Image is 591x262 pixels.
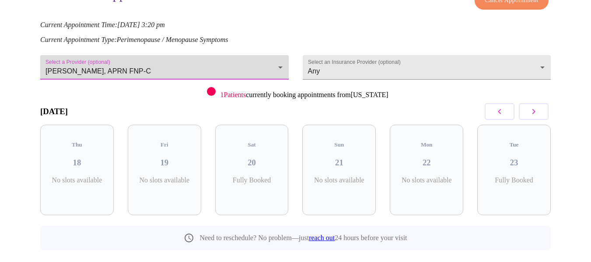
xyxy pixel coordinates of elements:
p: Fully Booked [484,176,544,184]
h3: 19 [135,158,194,168]
p: No slots available [397,176,456,184]
h5: Thu [47,141,107,148]
p: No slots available [47,176,107,184]
h5: Sat [222,141,282,148]
h3: 23 [484,158,544,168]
h3: 20 [222,158,282,168]
span: 1 Patients [220,91,246,98]
h3: 18 [47,158,107,168]
p: No slots available [309,176,369,184]
a: reach out [309,234,335,241]
h5: Mon [397,141,456,148]
p: currently booking appointments from [US_STATE] [220,91,388,99]
em: Current Appointment Time: [DATE] 3:20 pm [40,21,165,28]
h3: 21 [309,158,369,168]
div: [PERSON_NAME], APRN FNP-C [40,55,289,80]
p: Fully Booked [222,176,282,184]
div: Any [303,55,551,80]
h5: Sun [309,141,369,148]
h3: [DATE] [40,107,68,116]
h5: Fri [135,141,194,148]
h5: Tue [484,141,544,148]
h3: 22 [397,158,456,168]
p: No slots available [135,176,194,184]
em: Current Appointment Type: Perimenopause / Menopause Symptoms [40,36,228,43]
p: Need to reschedule? No problem—just 24 hours before your visit [199,234,407,242]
